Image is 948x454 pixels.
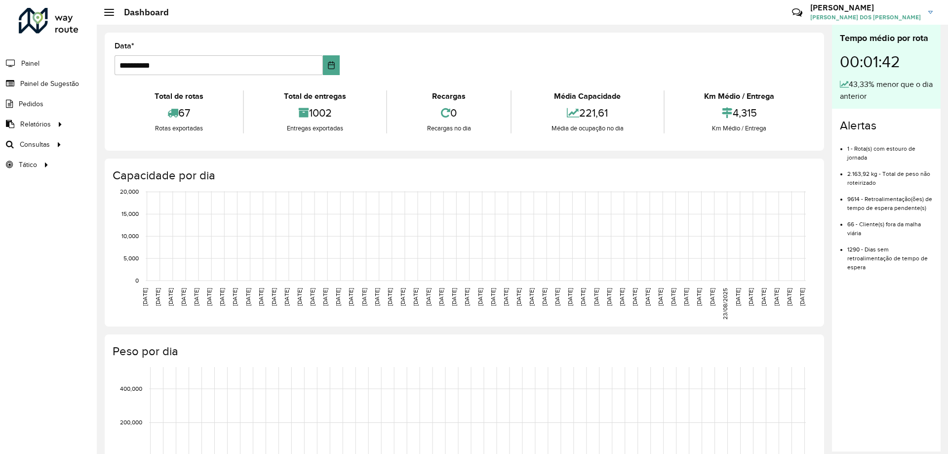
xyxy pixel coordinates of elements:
text: [DATE] [696,288,702,306]
span: Painel [21,58,39,69]
text: 0 [135,277,139,284]
text: [DATE] [799,288,805,306]
span: Consultas [20,139,50,150]
text: [DATE] [412,288,419,306]
text: 20,000 [120,189,139,195]
text: [DATE] [619,288,625,306]
span: Pedidos [19,99,43,109]
li: 9614 - Retroalimentação(ões) de tempo de espera pendente(s) [847,187,933,212]
text: [DATE] [180,288,187,306]
text: [DATE] [464,288,470,306]
text: [DATE] [245,288,251,306]
div: Recargas no dia [390,124,508,133]
text: [DATE] [644,288,651,306]
text: 23/08/2025 [722,288,728,320]
div: Tempo médio por rota [840,32,933,45]
text: [DATE] [606,288,612,306]
h4: Capacidade por dia [113,168,814,183]
li: 66 - Cliente(s) fora da malha viária [847,212,933,238]
h3: [PERSON_NAME] [810,3,921,12]
text: [DATE] [580,288,586,306]
text: [DATE] [735,288,741,306]
text: [DATE] [387,288,393,306]
text: 15,000 [121,210,139,217]
text: [DATE] [683,288,689,306]
a: Contato Rápido [787,2,808,23]
text: 200,000 [120,419,142,426]
div: 43,33% menor que o dia anterior [840,79,933,102]
text: [DATE] [335,288,341,306]
div: Total de entregas [246,90,383,102]
div: Total de rotas [117,90,240,102]
text: [DATE] [258,288,264,306]
div: 4,315 [667,102,812,124]
text: 10,000 [121,233,139,239]
text: [DATE] [438,288,444,306]
h4: Alertas [840,119,933,133]
div: Entregas exportadas [246,124,383,133]
div: Km Médio / Entrega [667,90,812,102]
text: 400,000 [120,385,142,392]
text: [DATE] [657,288,664,306]
div: Km Médio / Entrega [667,124,812,133]
text: [DATE] [167,288,174,306]
span: Relatórios [20,119,51,129]
text: [DATE] [283,288,290,306]
div: Média de ocupação no dia [514,124,661,133]
li: 2.163,92 kg - Total de peso não roteirizado [847,162,933,187]
text: [DATE] [374,288,380,306]
text: [DATE] [142,288,148,306]
text: [DATE] [361,288,367,306]
text: [DATE] [296,288,303,306]
li: 1290 - Dias sem retroalimentação de tempo de espera [847,238,933,272]
text: [DATE] [593,288,599,306]
text: [DATE] [232,288,238,306]
div: 67 [117,102,240,124]
div: 00:01:42 [840,45,933,79]
h2: Dashboard [114,7,169,18]
text: [DATE] [773,288,780,306]
div: 1002 [246,102,383,124]
text: [DATE] [477,288,483,306]
text: [DATE] [219,288,225,306]
div: 0 [390,102,508,124]
text: [DATE] [322,288,328,306]
text: [DATE] [515,288,522,306]
text: [DATE] [760,288,767,306]
text: [DATE] [155,288,161,306]
text: [DATE] [567,288,573,306]
span: [PERSON_NAME] DOS [PERSON_NAME] [810,13,921,22]
text: [DATE] [748,288,754,306]
div: Recargas [390,90,508,102]
text: [DATE] [193,288,199,306]
button: Choose Date [323,55,340,75]
text: [DATE] [399,288,406,306]
li: 1 - Rota(s) com estouro de jornada [847,137,933,162]
text: [DATE] [451,288,457,306]
text: [DATE] [554,288,560,306]
text: [DATE] [541,288,548,306]
text: [DATE] [348,288,354,306]
text: [DATE] [425,288,432,306]
text: [DATE] [709,288,715,306]
text: [DATE] [503,288,509,306]
text: [DATE] [206,288,212,306]
div: Média Capacidade [514,90,661,102]
div: Rotas exportadas [117,124,240,133]
text: [DATE] [271,288,277,306]
text: [DATE] [528,288,535,306]
div: 221,61 [514,102,661,124]
label: Data [115,40,134,52]
span: Painel de Sugestão [20,79,79,89]
text: [DATE] [786,288,792,306]
text: [DATE] [632,288,638,306]
text: [DATE] [309,288,316,306]
text: 5,000 [123,255,139,261]
text: [DATE] [670,288,676,306]
h4: Peso por dia [113,344,814,359]
span: Tático [19,160,37,170]
text: [DATE] [490,288,496,306]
